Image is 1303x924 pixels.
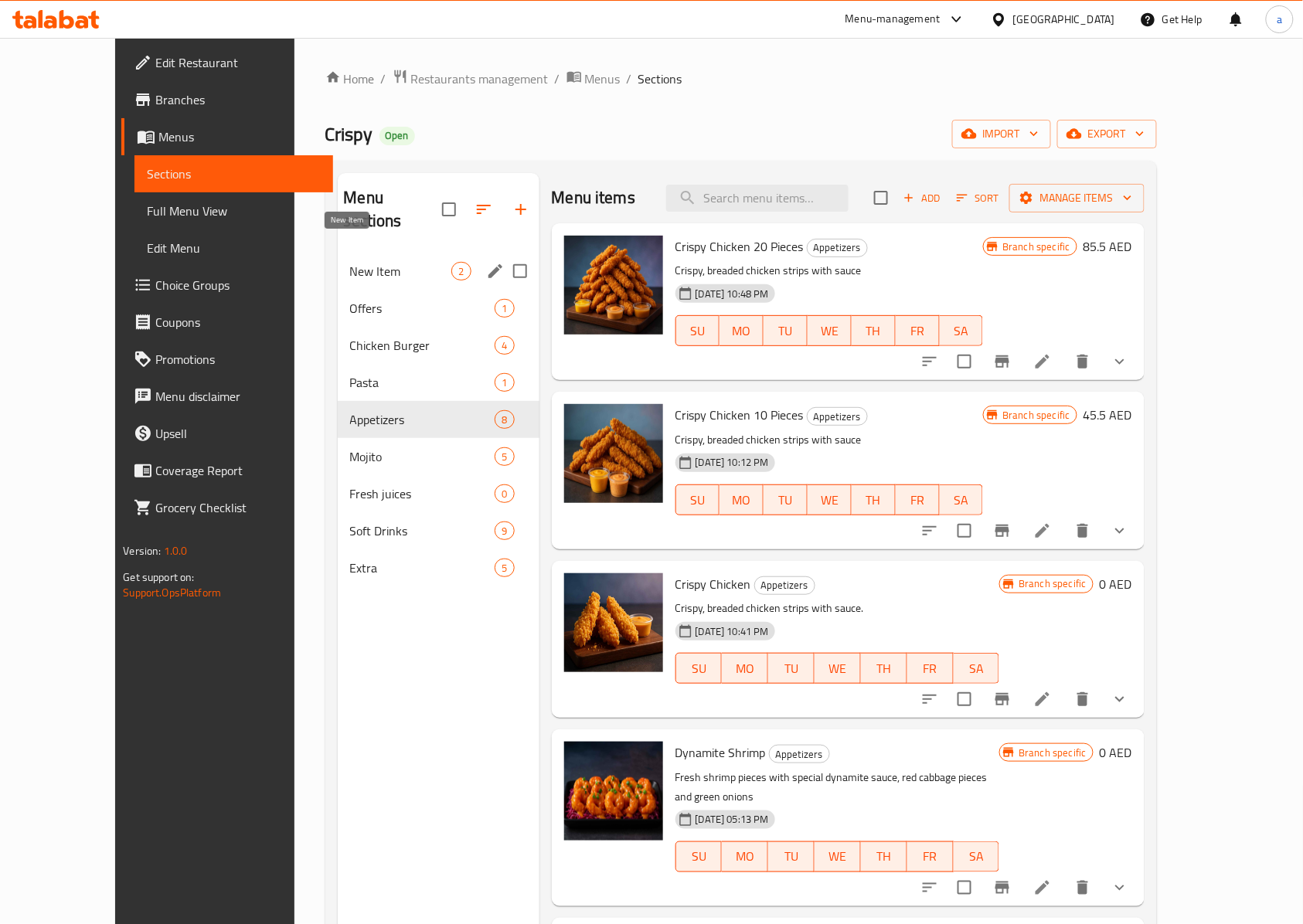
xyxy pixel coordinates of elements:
div: Offers1 [338,290,539,327]
span: WE [814,320,845,342]
span: 0 [495,487,513,501]
button: sort-choices [911,343,948,380]
span: WE [814,489,845,511]
span: Open [379,129,415,142]
h2: Menu sections [344,186,442,233]
span: 1 [495,301,513,316]
span: Select to update [948,345,981,378]
span: Select to update [948,683,981,715]
div: items [495,336,514,355]
svg: Show Choices [1111,690,1129,708]
a: Promotions [121,341,333,378]
a: Edit Restaurant [121,44,333,81]
button: WE [815,841,861,872]
button: delete [1064,681,1101,718]
svg: Show Choices [1111,521,1129,540]
button: delete [1064,869,1101,906]
div: Appetizers8 [338,401,539,438]
button: TU [768,653,815,684]
a: Coverage Report [121,452,333,489]
span: Grocery Checklist [155,498,321,517]
button: sort-choices [911,869,948,906]
span: TH [867,657,901,680]
a: Coupons [121,304,333,341]
button: SU [675,315,720,346]
span: [DATE] 10:12 PM [689,455,775,470]
span: Get support on: [123,567,194,587]
button: export [1057,120,1157,148]
button: WE [815,653,861,684]
img: Crispy Chicken 20 Pieces [564,236,663,335]
span: Appetizers [350,410,495,429]
span: Dynamite Shrimp [675,741,766,764]
span: TH [867,845,901,868]
span: SU [682,320,714,342]
li: / [381,70,386,88]
button: Sort [953,186,1003,210]
svg: Show Choices [1111,878,1129,897]
button: Branch-specific-item [984,869,1021,906]
button: MO [720,315,764,346]
span: MO [726,320,757,342]
span: Sort items [947,186,1009,210]
span: Sections [638,70,682,88]
span: Sort [957,189,999,207]
button: Manage items [1009,184,1145,212]
span: Sections [147,165,321,183]
span: Soft Drinks [350,521,495,540]
span: 5 [495,561,513,576]
button: SU [675,653,723,684]
img: Crispy Chicken [564,573,663,672]
span: Upsell [155,424,321,443]
span: SA [960,657,994,680]
div: Chicken Burger4 [338,327,539,364]
span: 8 [495,413,513,427]
div: Open [379,127,415,145]
span: 1 [495,375,513,390]
h6: 0 AED [1100,573,1132,595]
span: MO [728,845,762,868]
div: Soft Drinks9 [338,512,539,549]
div: items [495,410,514,429]
span: Mojito [350,447,495,466]
h6: 85.5 AED [1084,236,1132,257]
button: FR [896,484,940,515]
span: TU [770,489,801,511]
span: Edit Menu [147,239,321,257]
span: a [1277,11,1282,28]
button: show more [1101,869,1138,906]
span: Crispy Chicken 10 Pieces [675,403,804,426]
button: sort-choices [911,512,948,549]
button: TU [764,315,808,346]
span: Restaurants management [411,70,549,88]
button: show more [1101,512,1138,549]
div: Appetizers [807,239,868,257]
span: Appetizers [770,746,829,763]
span: import [964,124,1039,144]
a: Full Menu View [134,192,333,229]
span: Add item [897,186,947,210]
img: Dynamite Shrimp [564,742,663,841]
div: items [495,373,514,392]
button: Add section [502,191,539,228]
a: Sections [134,155,333,192]
span: TH [858,489,890,511]
h6: 0 AED [1100,742,1132,763]
span: WE [821,845,855,868]
span: Fresh juices [350,484,495,503]
div: Appetizers [769,745,830,763]
a: Edit menu item [1033,690,1052,708]
button: sort-choices [911,681,948,718]
span: Branch specific [1012,746,1092,760]
p: Fresh shrimp pieces with special dynamite sauce, red cabbage pieces and green onions [675,768,1000,807]
a: Restaurants management [393,69,549,89]
span: MO [726,489,757,511]
span: 1.0.0 [164,541,188,561]
button: MO [722,653,768,684]
button: FR [907,841,954,872]
span: MO [728,657,762,680]
p: Crispy, breaded chicken strips with sauce. [675,599,1000,618]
